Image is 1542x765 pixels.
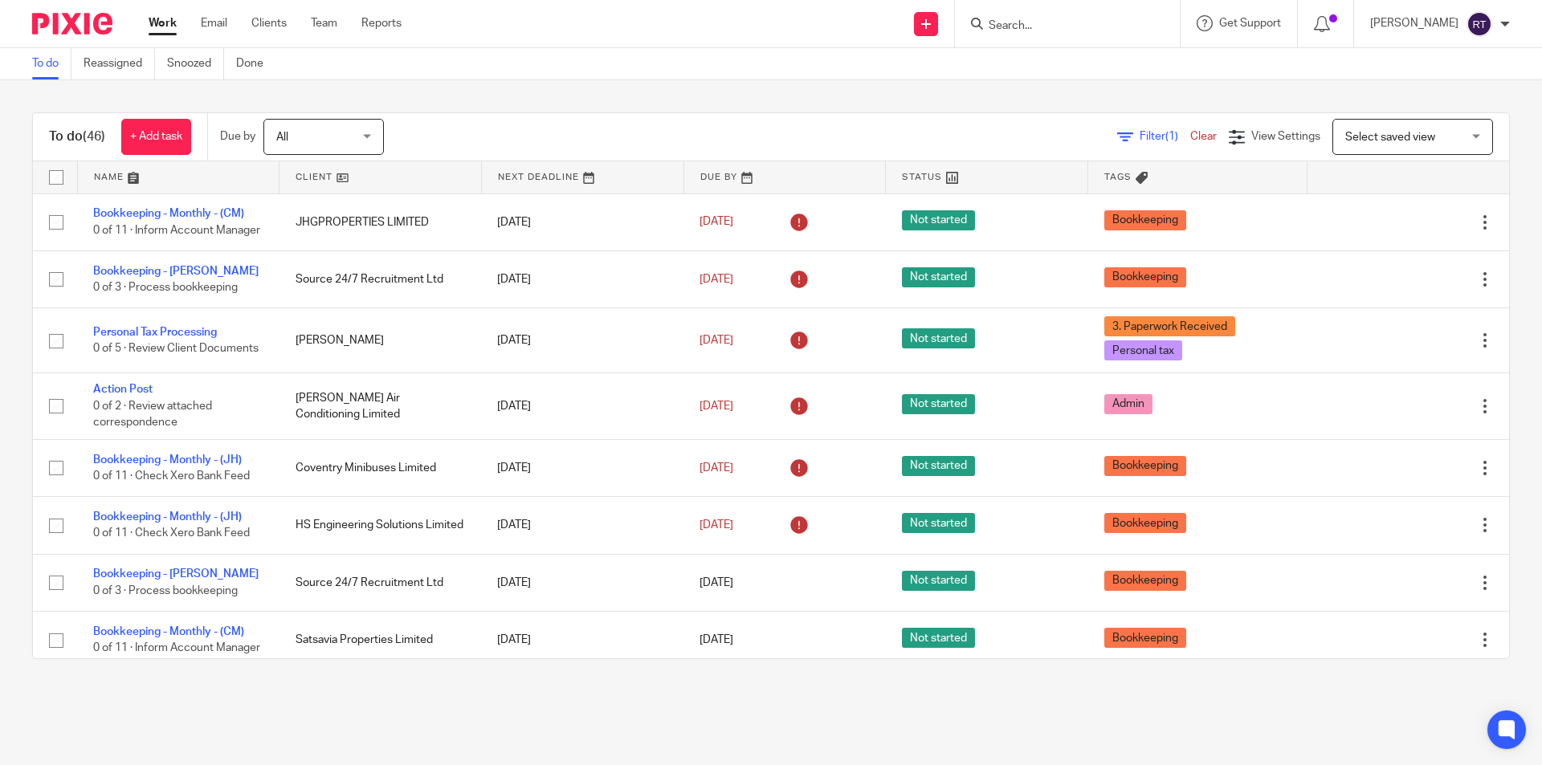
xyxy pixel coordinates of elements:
[700,274,733,285] span: [DATE]
[902,394,975,414] span: Not started
[1251,131,1320,142] span: View Settings
[1165,131,1178,142] span: (1)
[902,571,975,591] span: Not started
[93,585,238,596] span: 0 of 3 · Process bookkeeping
[251,15,287,31] a: Clients
[93,282,238,293] span: 0 of 3 · Process bookkeeping
[481,373,683,439] td: [DATE]
[1104,394,1152,414] span: Admin
[481,554,683,611] td: [DATE]
[311,15,337,31] a: Team
[167,48,224,79] a: Snoozed
[201,15,227,31] a: Email
[1104,316,1235,336] span: 3. Paperwork Received
[700,217,733,228] span: [DATE]
[93,470,250,482] span: 0 of 11 · Check Xero Bank Feed
[93,225,260,236] span: 0 of 11 · Inform Account Manager
[700,335,733,346] span: [DATE]
[1104,628,1186,648] span: Bookkeeping
[149,15,177,31] a: Work
[220,128,255,144] p: Due by
[279,497,482,554] td: HS Engineering Solutions Limited
[700,401,733,412] span: [DATE]
[481,250,683,307] td: [DATE]
[93,454,242,466] a: Bookkeeping - Monthly - (JH)
[1219,18,1281,29] span: Get Support
[84,48,155,79] a: Reassigned
[1190,131,1217,142] a: Clear
[93,401,212,429] span: 0 of 2 · Review attached correspondence
[1104,267,1186,287] span: Bookkeeping
[93,568,259,580] a: Bookkeeping - [PERSON_NAME]
[700,519,733,531] span: [DATE]
[279,193,482,250] td: JHGPROPERTIES LIMITED
[1104,340,1182,360] span: Personal tax
[93,327,217,338] a: Personal Tax Processing
[236,48,275,79] a: Done
[361,15,402,31] a: Reports
[93,343,259,354] span: 0 of 5 · Review Client Documents
[49,128,105,145] h1: To do
[279,308,482,373] td: [PERSON_NAME]
[481,612,683,669] td: [DATE]
[279,554,482,611] td: Source 24/7 Recruitment Ltd
[1104,210,1186,230] span: Bookkeeping
[276,132,288,143] span: All
[700,577,733,588] span: [DATE]
[1104,456,1186,476] span: Bookkeeping
[93,528,250,539] span: 0 of 11 · Check Xero Bank Feed
[32,13,112,35] img: Pixie
[1370,15,1458,31] p: [PERSON_NAME]
[700,462,733,474] span: [DATE]
[1104,513,1186,533] span: Bookkeeping
[1140,131,1190,142] span: Filter
[1104,173,1132,181] span: Tags
[481,497,683,554] td: [DATE]
[481,308,683,373] td: [DATE]
[902,267,975,287] span: Not started
[279,612,482,669] td: Satsavia Properties Limited
[279,373,482,439] td: [PERSON_NAME] Air Conditioning Limited
[32,48,71,79] a: To do
[279,250,482,307] td: Source 24/7 Recruitment Ltd
[93,266,259,277] a: Bookkeeping - [PERSON_NAME]
[700,634,733,645] span: [DATE]
[481,439,683,496] td: [DATE]
[902,456,975,476] span: Not started
[93,208,244,219] a: Bookkeeping - Monthly - (CM)
[279,439,482,496] td: Coventry Minibuses Limited
[902,210,975,230] span: Not started
[1467,11,1492,37] img: svg%3E
[1345,132,1435,143] span: Select saved view
[902,513,975,533] span: Not started
[902,328,975,348] span: Not started
[121,119,191,155] a: + Add task
[481,193,683,250] td: [DATE]
[93,511,242,523] a: Bookkeeping - Monthly - (JH)
[93,384,153,395] a: Action Post
[1104,571,1186,591] span: Bookkeeping
[83,130,105,143] span: (46)
[987,19,1132,34] input: Search
[902,628,975,648] span: Not started
[93,626,244,637] a: Bookkeeping - Monthly - (CM)
[93,642,260,653] span: 0 of 11 · Inform Account Manager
